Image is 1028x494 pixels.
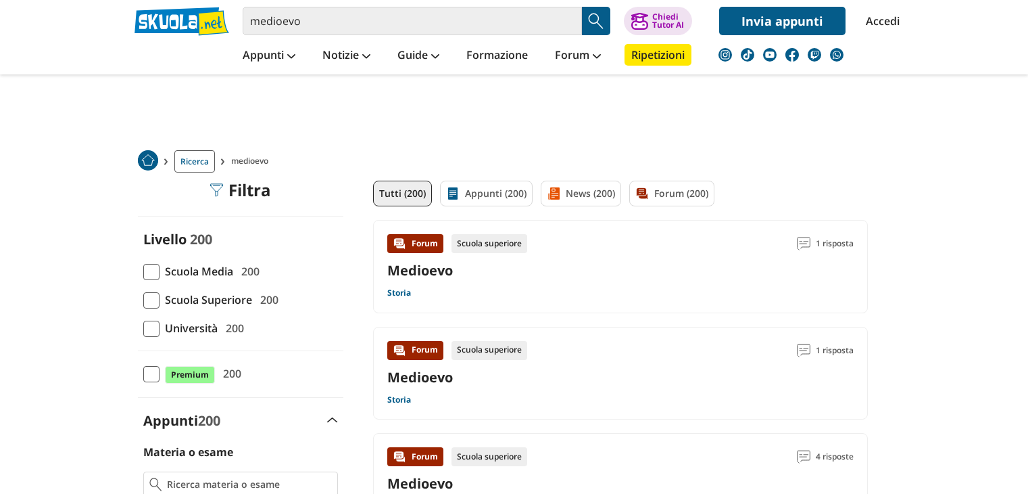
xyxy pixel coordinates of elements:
[160,319,218,337] span: Università
[373,181,432,206] a: Tutti (200)
[866,7,894,35] a: Accedi
[552,44,604,68] a: Forum
[393,237,406,250] img: Forum contenuto
[808,48,821,62] img: twitch
[138,150,158,173] a: Home
[319,44,374,68] a: Notizie
[387,341,443,360] div: Forum
[143,230,187,248] label: Livello
[394,44,443,68] a: Guide
[718,48,732,62] img: instagram
[719,7,846,35] a: Invia appunti
[652,13,684,29] div: Chiedi Tutor AI
[210,183,223,197] img: Filtra filtri mobile
[816,447,854,466] span: 4 risposte
[255,291,278,309] span: 200
[190,230,212,248] span: 200
[451,234,527,253] div: Scuola superiore
[143,445,233,459] label: Materia o esame
[624,7,692,35] button: ChiediTutor AI
[387,447,443,466] div: Forum
[167,478,331,491] input: Ricerca materia o esame
[160,291,252,309] span: Scuola Superiore
[210,181,271,200] div: Filtra
[797,237,810,250] img: Commenti lettura
[797,344,810,357] img: Commenti lettura
[451,447,527,466] div: Scuola superiore
[387,234,443,253] div: Forum
[830,48,843,62] img: WhatsApp
[625,44,691,66] a: Ripetizioni
[387,474,453,493] a: Medioevo
[165,366,215,384] span: Premium
[393,344,406,357] img: Forum contenuto
[440,181,533,206] a: Appunti (200)
[586,11,606,31] img: Cerca appunti, riassunti o versioni
[218,365,241,382] span: 200
[138,150,158,171] img: Home
[635,187,649,200] img: Forum filtro contenuto
[393,450,406,464] img: Forum contenuto
[785,48,799,62] img: facebook
[327,418,338,423] img: Apri e chiudi sezione
[816,234,854,253] span: 1 risposta
[239,44,299,68] a: Appunti
[236,263,260,280] span: 200
[629,181,714,206] a: Forum (200)
[541,181,621,206] a: News (200)
[231,150,274,173] span: medioevo
[387,288,411,298] a: Storia
[160,263,233,280] span: Scuola Media
[446,187,460,200] img: Appunti filtro contenuto
[387,261,453,279] a: Medioevo
[547,187,560,200] img: News filtro contenuto
[582,7,610,35] button: Search Button
[741,48,754,62] img: tiktok
[463,44,531,68] a: Formazione
[143,411,220,430] label: Appunti
[243,7,582,35] input: Cerca appunti, riassunti o versioni
[451,341,527,360] div: Scuola superiore
[387,368,453,386] a: Medioevo
[816,341,854,360] span: 1 risposta
[149,478,162,491] img: Ricerca materia o esame
[387,395,411,405] a: Storia
[174,150,215,173] a: Ricerca
[763,48,777,62] img: youtube
[797,450,810,464] img: Commenti lettura
[198,411,220,430] span: 200
[220,319,244,337] span: 200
